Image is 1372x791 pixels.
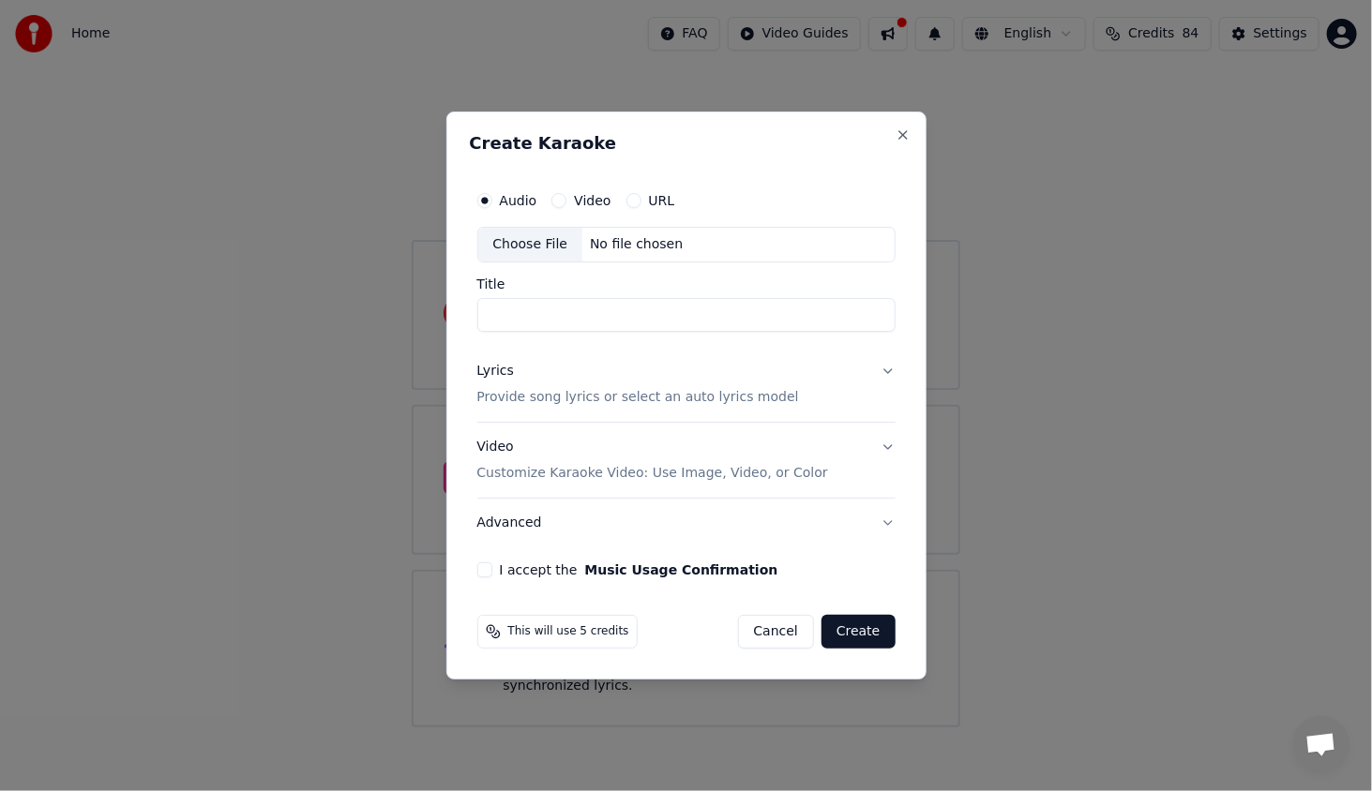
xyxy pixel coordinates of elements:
[574,194,611,207] label: Video
[477,464,828,483] p: Customize Karaoke Video: Use Image, Video, or Color
[584,563,777,576] button: I accept the
[477,362,514,381] div: Lyrics
[477,423,896,498] button: VideoCustomize Karaoke Video: Use Image, Video, or Color
[500,563,778,576] label: I accept the
[477,347,896,422] button: LyricsProvide song lyrics or select an auto lyrics model
[477,277,896,291] label: Title
[477,499,896,547] button: Advanced
[500,194,537,207] label: Audio
[478,228,583,261] div: Choose File
[508,624,629,639] span: This will use 5 credits
[649,194,675,207] label: URL
[477,438,828,483] div: Video
[477,388,799,407] p: Provide song lyrics or select an auto lyrics model
[582,235,690,254] div: No file chosen
[738,615,814,649] button: Cancel
[822,615,896,649] button: Create
[470,135,903,152] h2: Create Karaoke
